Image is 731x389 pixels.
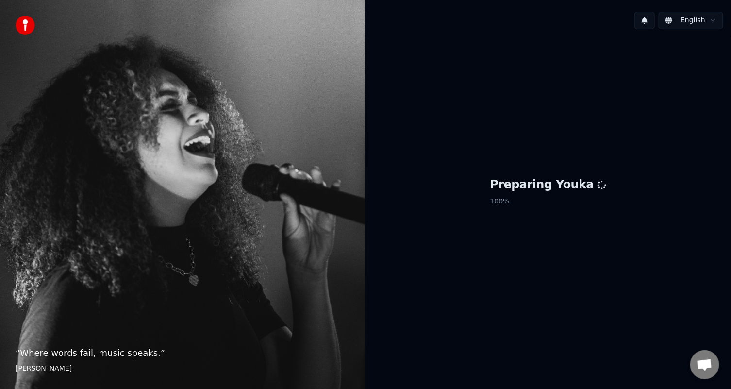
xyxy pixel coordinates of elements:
[16,346,350,360] p: “ Where words fail, music speaks. ”
[16,364,350,373] footer: [PERSON_NAME]
[690,350,719,379] a: Open chat
[16,16,35,35] img: youka
[490,193,607,210] p: 100 %
[490,177,607,193] h1: Preparing Youka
